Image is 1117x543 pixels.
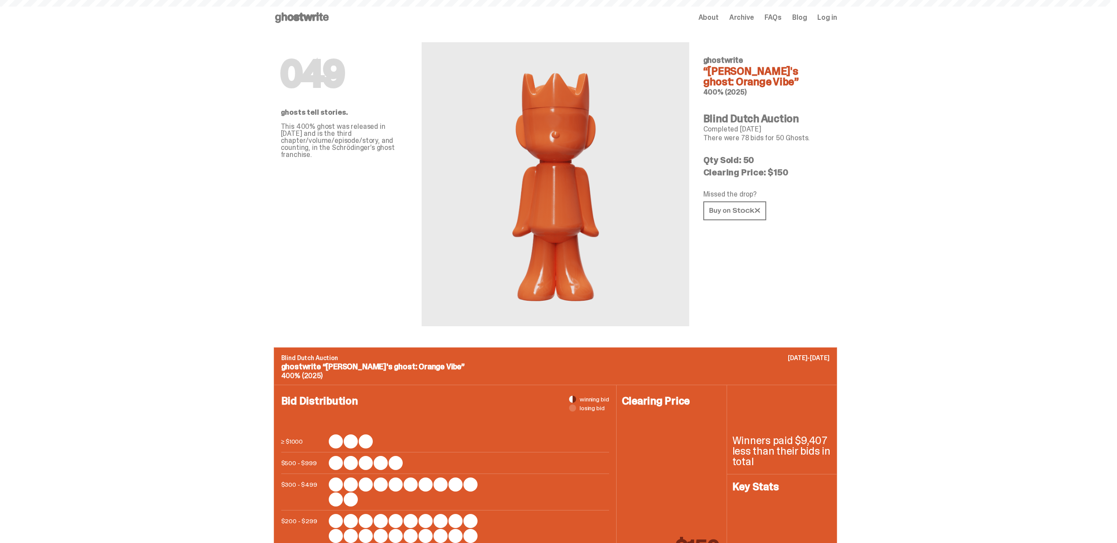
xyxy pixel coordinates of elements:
p: ghosts tell stories. [281,109,408,116]
p: [DATE]-[DATE] [788,355,829,361]
p: This 400% ghost was released in [DATE] and is the third chapter/volume/episode/story, and countin... [281,123,408,158]
h4: “[PERSON_NAME]'s ghost: Orange Vibe” [703,66,830,87]
span: 400% (2025) [281,371,323,380]
p: Blind Dutch Auction [281,355,830,361]
a: About [698,14,719,21]
p: ghostwrite “[PERSON_NAME]'s ghost: Orange Vibe” [281,363,830,371]
a: Archive [729,14,754,21]
a: Blog [792,14,807,21]
p: $500 - $999 [281,456,325,470]
h4: Blind Dutch Auction [703,113,830,124]
p: ≥ $1000 [281,434,325,448]
span: winning bid [580,396,609,402]
p: Missed the drop? [703,191,830,198]
h4: Key Stats [732,481,831,492]
img: ghostwrite&ldquo;Schrödinger's ghost: Orange Vibe&rdquo; [503,63,608,305]
h4: Clearing Price [622,396,721,406]
p: Qty Sold: 50 [703,156,830,164]
h1: 049 [281,56,408,91]
p: Clearing Price: $150 [703,168,830,177]
p: $300 - $499 [281,477,325,507]
span: ghostwrite [703,55,743,66]
a: FAQs [764,14,782,21]
span: 400% (2025) [703,87,747,97]
p: Winners paid $9,407 less than their bids in total [732,435,831,467]
p: There were 78 bids for 50 Ghosts. [703,135,830,142]
span: losing bid [580,405,605,411]
p: Completed [DATE] [703,126,830,133]
h4: Bid Distribution [281,396,609,434]
a: Log in [817,14,837,21]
